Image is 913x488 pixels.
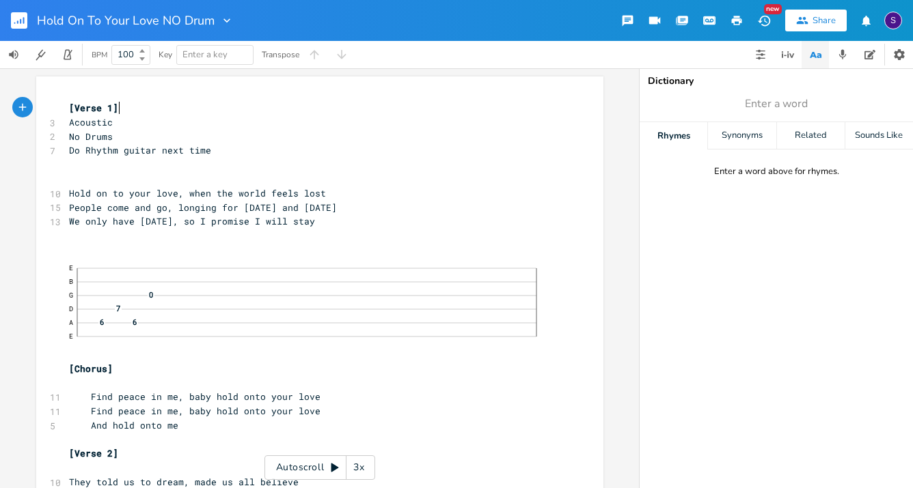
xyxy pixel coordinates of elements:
span: [Chorus] [69,362,113,375]
span: We only have [DATE], so I promise I will stay [69,215,315,227]
div: Transpose [262,51,299,59]
span: Find peace in me, baby hold onto your love [69,390,321,403]
span: 6 [98,318,105,326]
span: And hold onto me [69,419,178,431]
div: Enter a word above for rhymes. [714,166,839,177]
span: Find peace in me, baby hold onto your love [69,405,321,417]
div: Autoscroll [264,455,375,480]
span: 6 [131,318,138,326]
span: They told us to dream, made us all believe [69,476,299,488]
button: S [884,5,902,36]
button: Share [785,10,847,31]
div: 3x [346,455,371,480]
span: 7 [115,304,122,312]
div: Key [159,51,172,59]
span: [Verse 1] [69,102,118,114]
text: B [69,277,73,286]
span: Acoustic [69,116,113,128]
span: Hold on to your love, when the world feels lost [69,187,326,199]
div: Synonyms [708,122,776,149]
span: [Verse 2] [69,447,118,459]
span: No Drums [69,130,113,143]
span: People come and go, longing for [DATE] and [DATE] [69,201,337,214]
span: 0 [148,291,154,298]
div: Rhymes [640,122,707,149]
div: sebrinabarronsmusic [884,12,902,29]
span: Do Rhythm guitar next time [69,144,211,156]
button: New [750,8,778,33]
div: Share [813,14,836,27]
span: Hold On To Your Love NO Drum [37,14,215,27]
text: E [69,263,73,272]
div: New [764,4,782,14]
span: Enter a word [745,96,808,112]
span: Enter a key [182,48,228,61]
div: BPM [92,51,107,59]
text: G [69,291,73,300]
div: Sounds Like [845,122,913,149]
text: A [69,318,73,327]
text: E [69,332,73,341]
text: D [69,304,73,313]
div: Related [777,122,845,149]
div: Dictionary [648,76,905,86]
